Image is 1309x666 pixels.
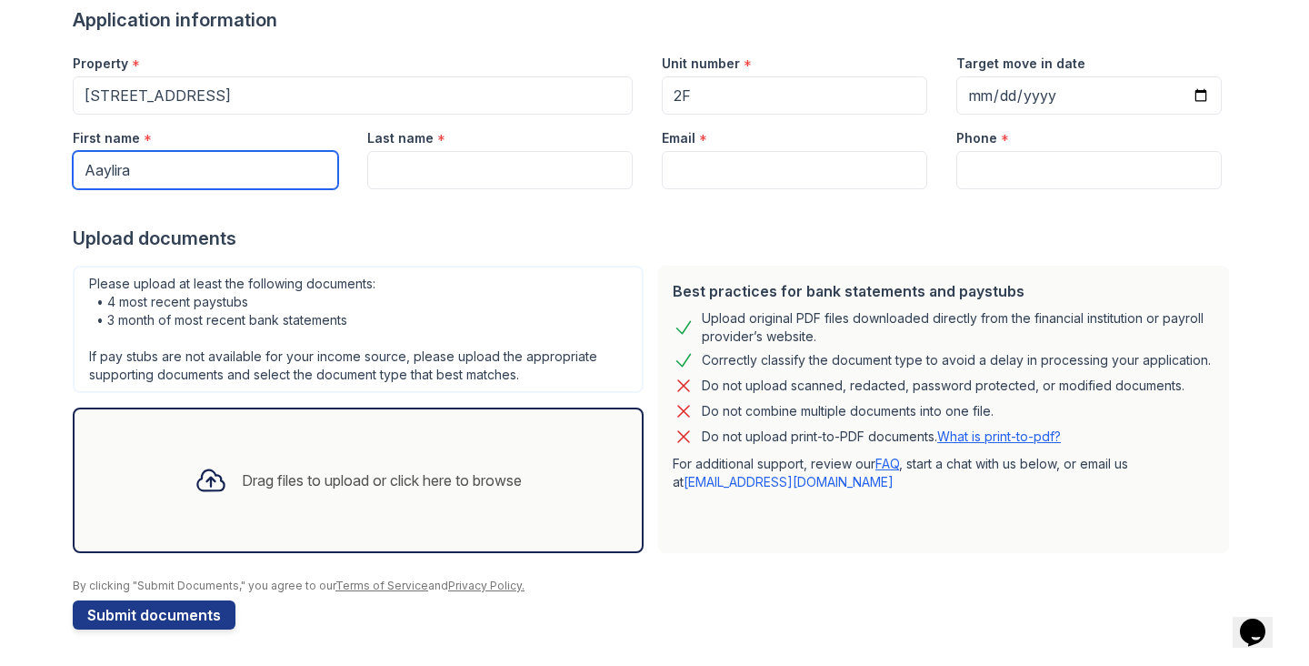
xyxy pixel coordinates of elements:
label: Last name [367,129,434,147]
a: What is print-to-pdf? [937,429,1061,444]
div: Upload original PDF files downloaded directly from the financial institution or payroll provider’... [702,309,1214,346]
div: Correctly classify the document type to avoid a delay in processing your application. [702,349,1211,371]
label: Phone [956,129,997,147]
label: Unit number [662,55,740,73]
a: Terms of Service [335,579,428,592]
div: Do not upload scanned, redacted, password protected, or modified documents. [702,375,1184,397]
button: Submit documents [73,600,235,630]
label: First name [73,129,140,147]
p: Do not upload print-to-PDF documents. [702,428,1061,446]
a: [EMAIL_ADDRESS][DOMAIN_NAME] [684,474,894,489]
div: Best practices for bank statements and paystubs [673,280,1214,302]
label: Property [73,55,128,73]
div: Drag files to upload or click here to browse [242,469,522,491]
div: Application information [73,7,1236,33]
div: By clicking "Submit Documents," you agree to our and [73,579,1236,593]
a: Privacy Policy. [448,579,525,592]
a: FAQ [875,456,899,471]
iframe: chat widget [1233,593,1291,648]
div: Do not combine multiple documents into one file. [702,400,994,422]
div: Upload documents [73,226,1236,251]
label: Target move in date [956,55,1085,73]
div: Please upload at least the following documents: • 4 most recent paystubs • 3 month of most recent... [73,266,644,393]
p: For additional support, review our , start a chat with us below, or email us at [673,455,1214,491]
label: Email [662,129,695,147]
